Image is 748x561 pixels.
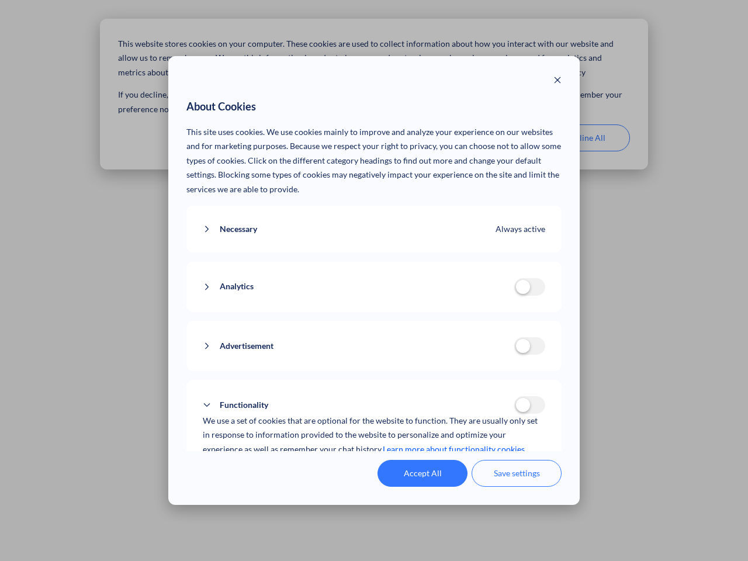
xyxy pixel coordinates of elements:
[203,279,514,294] button: Analytics
[203,398,514,413] button: Functionality
[186,98,256,116] span: About Cookies
[220,222,257,237] span: Necessary
[383,442,527,457] a: Learn more about functionality cookies.
[203,222,496,237] button: Necessary
[690,505,748,561] iframe: Chat Widget
[378,460,467,487] button: Accept All
[203,414,546,457] p: We use a set of cookies that are optional for the website to function. They are usually only set ...
[553,74,562,89] button: Close modal
[220,339,273,354] span: Advertisement
[472,460,562,487] button: Save settings
[496,222,545,237] span: Always active
[203,339,514,354] button: Advertisement
[220,398,268,413] span: Functionality
[220,279,254,294] span: Analytics
[186,125,562,197] p: This site uses cookies. We use cookies mainly to improve and analyze your experience on our websi...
